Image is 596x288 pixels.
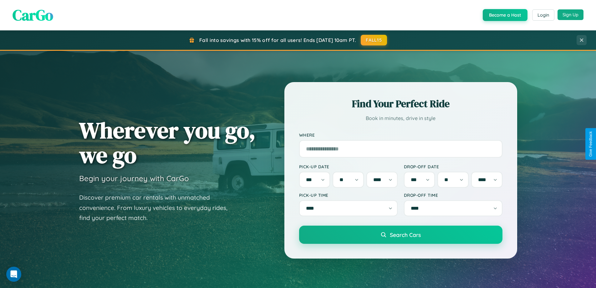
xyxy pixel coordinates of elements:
span: CarGo [13,5,53,25]
div: Open Intercom Messenger [6,267,21,282]
button: Login [532,9,554,21]
p: Book in minutes, drive in style [299,114,502,123]
span: Search Cars [390,231,421,238]
label: Pick-up Time [299,192,398,198]
label: Drop-off Date [404,164,502,169]
label: Where [299,132,502,138]
button: Search Cars [299,226,502,244]
div: Give Feedback [588,131,593,157]
button: Sign Up [558,9,583,20]
button: Become a Host [483,9,527,21]
p: Discover premium car rentals with unmatched convenience. From luxury vehicles to everyday rides, ... [79,192,236,223]
span: Fall into savings with 15% off for all users! Ends [DATE] 10am PT. [199,37,356,43]
button: FALL15 [361,35,387,45]
h2: Find Your Perfect Ride [299,97,502,111]
label: Pick-up Date [299,164,398,169]
label: Drop-off Time [404,192,502,198]
h1: Wherever you go, we go [79,118,256,167]
h3: Begin your journey with CarGo [79,174,189,183]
